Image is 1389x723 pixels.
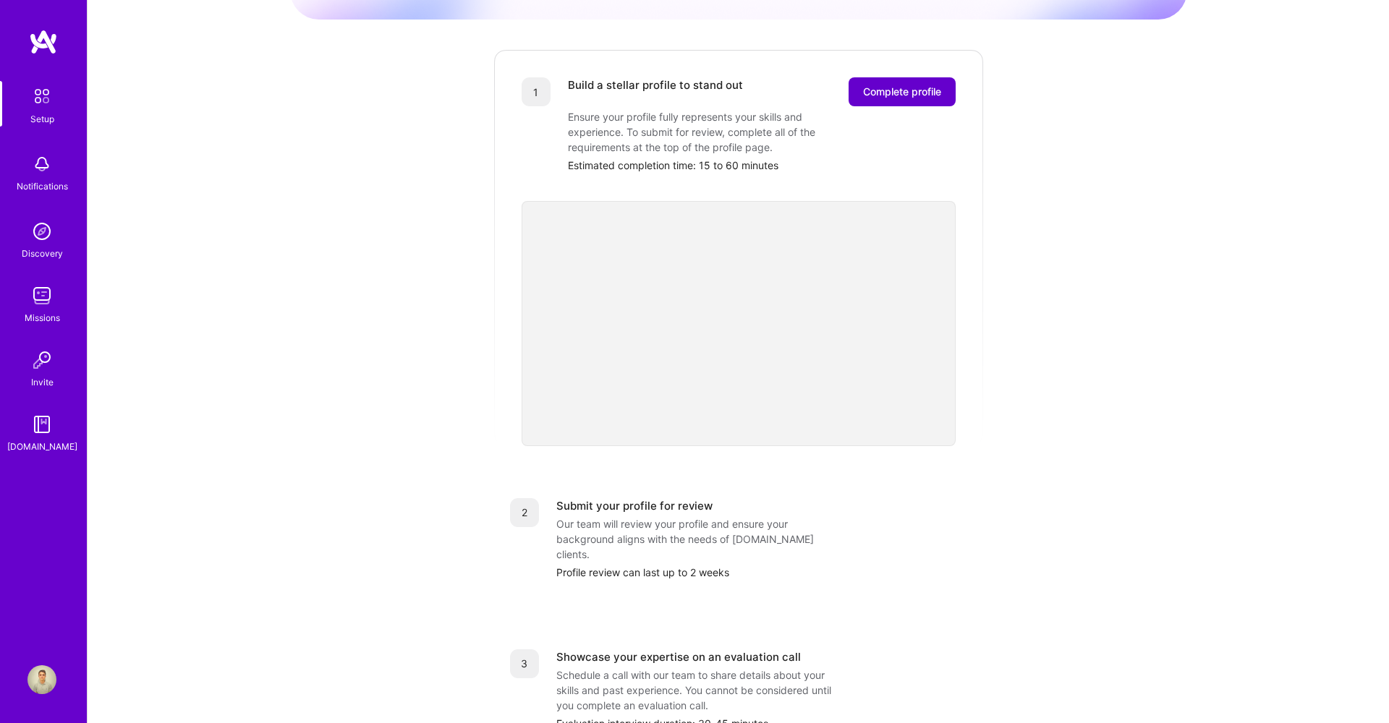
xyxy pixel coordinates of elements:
[510,498,539,527] div: 2
[7,439,77,454] div: [DOMAIN_NAME]
[568,158,956,173] div: Estimated completion time: 15 to 60 minutes
[27,665,56,694] img: User Avatar
[27,410,56,439] img: guide book
[31,375,54,390] div: Invite
[556,498,713,513] div: Submit your profile for review
[849,77,956,106] button: Complete profile
[522,201,956,446] iframe: video
[556,565,967,580] div: Profile review can last up to 2 weeks
[27,150,56,179] img: bell
[22,246,63,261] div: Discovery
[568,109,857,155] div: Ensure your profile fully represents your skills and experience. To submit for review, complete a...
[556,667,846,713] div: Schedule a call with our team to share details about your skills and past experience. You cannot ...
[556,516,846,562] div: Our team will review your profile and ensure your background aligns with the needs of [DOMAIN_NAM...
[29,29,58,55] img: logo
[522,77,551,106] div: 1
[568,77,743,106] div: Build a stellar profile to stand out
[863,85,941,99] span: Complete profile
[27,346,56,375] img: Invite
[24,665,60,694] a: User Avatar
[510,649,539,678] div: 3
[27,281,56,310] img: teamwork
[27,217,56,246] img: discovery
[27,81,57,111] img: setup
[30,111,54,127] div: Setup
[25,310,60,325] div: Missions
[17,179,68,194] div: Notifications
[556,649,801,664] div: Showcase your expertise on an evaluation call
